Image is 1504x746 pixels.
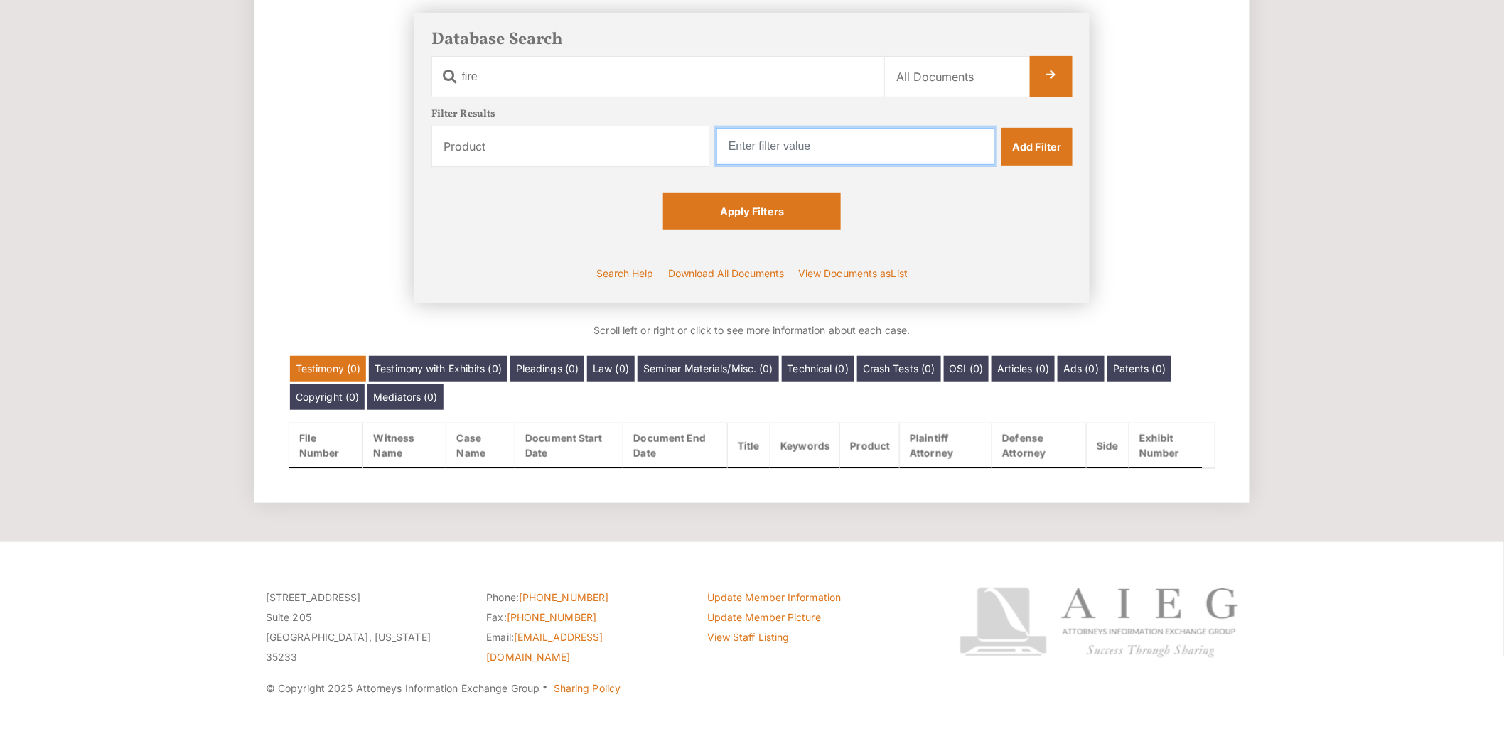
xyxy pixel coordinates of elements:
[486,588,685,607] li: Phone:
[369,356,507,382] a: Testimony with Exhibits (0)
[944,356,989,382] a: OSI (0)
[290,384,365,410] a: Copyright (0)
[840,431,899,460] a: Product
[891,267,908,279] span: List
[486,627,685,667] li: Email:
[728,431,770,460] a: Title
[770,431,839,460] a: Keywords
[515,423,623,467] a: Document Start Date
[289,423,362,467] a: File Number
[542,687,549,694] span: ·
[507,611,596,623] a: [PHONE_NUMBER]
[431,109,1073,121] h5: Filter Results
[707,611,821,623] a: Update Member Picture
[992,356,1055,382] a: Articles (0)
[1129,423,1215,467] a: Exhibit Number
[782,356,854,382] a: Technical (0)
[1001,128,1073,165] a: Add Filter
[795,263,911,283] a: View Documents asList
[510,356,584,382] a: Pleadings (0)
[587,356,635,382] a: Law (0)
[446,423,515,467] a: Case Name
[663,193,841,229] a: Apply Filters
[363,423,446,467] a: Witness Name
[266,588,465,667] p: [STREET_ADDRESS] Suite 205 [GEOGRAPHIC_DATA], [US_STATE] 35233
[519,591,608,603] a: [PHONE_NUMBER]
[716,128,994,165] input: Enter filter value
[554,682,621,694] a: Sharing Policy
[707,631,790,643] a: View Staff Listing
[593,263,657,283] a: Search Help
[900,423,992,467] a: Plaintiff Attorney
[623,423,727,467] a: Document End Date
[289,320,1215,340] p: Scroll left or right or click to see more information about each case.
[665,263,787,283] input: Download All Documents
[367,384,443,410] a: Mediators (0)
[1087,431,1129,460] a: Side
[431,30,1073,50] h3: Database Search
[486,607,685,627] li: Fax:
[290,356,366,382] a: Testimony (0)
[266,679,906,698] p: © Copyright 2025 Attorneys Information Exchange Group
[992,423,1086,467] a: Defense Attorney
[486,631,603,663] a: [EMAIL_ADDRESS][DOMAIN_NAME]
[1107,356,1171,382] a: Patents (0)
[707,591,842,603] a: Update Member Information
[857,356,941,382] a: Crash Tests (0)
[960,588,1238,658] img: Attorneys Information Exchange Group logo
[638,356,779,382] a: Seminar Materials/Misc. (0)
[1058,356,1105,382] a: Ads (0)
